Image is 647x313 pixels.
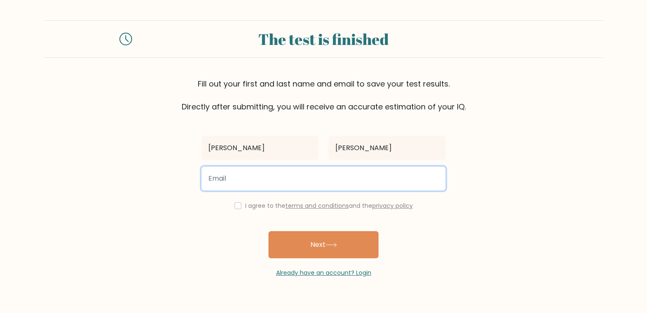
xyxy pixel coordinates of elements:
[268,231,379,258] button: Next
[202,167,445,190] input: Email
[202,136,318,160] input: First name
[142,28,505,50] div: The test is finished
[276,268,371,277] a: Already have an account? Login
[245,201,413,210] label: I agree to the and the
[285,201,349,210] a: terms and conditions
[44,78,603,112] div: Fill out your first and last name and email to save your test results. Directly after submitting,...
[329,136,445,160] input: Last name
[372,201,413,210] a: privacy policy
